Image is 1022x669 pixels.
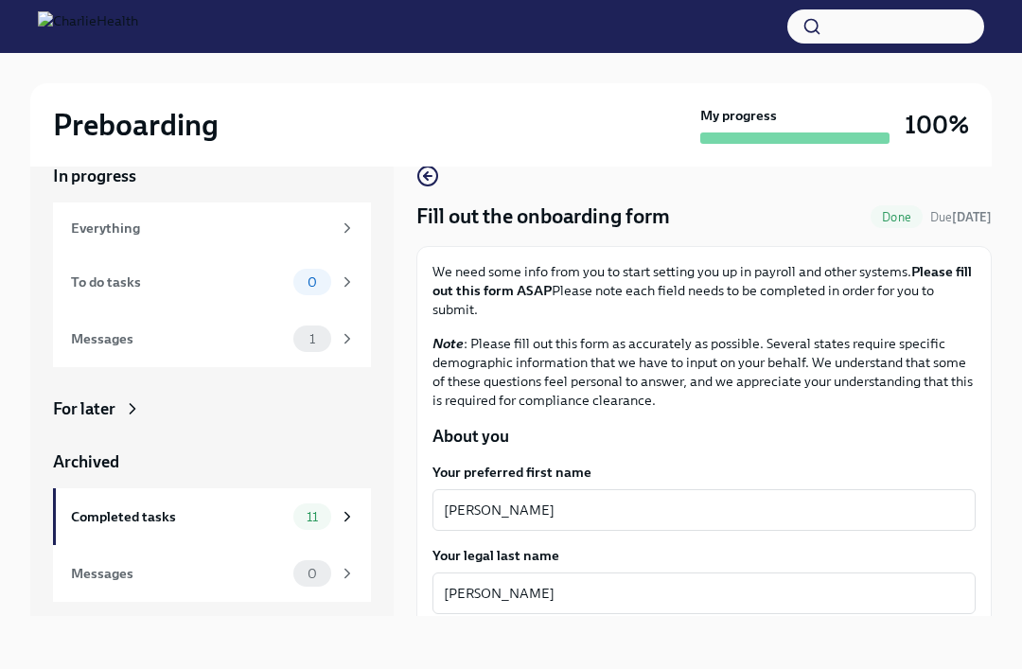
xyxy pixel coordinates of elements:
[296,275,328,290] span: 0
[952,210,992,224] strong: [DATE]
[296,567,328,581] span: 0
[53,310,371,367] a: Messages1
[432,262,976,319] p: We need some info from you to start setting you up in payroll and other systems. Please note each...
[53,450,371,473] a: Archived
[71,506,286,527] div: Completed tasks
[53,545,371,602] a: Messages0
[432,335,464,352] strong: Note
[432,546,976,565] label: Your legal last name
[871,210,923,224] span: Done
[71,272,286,292] div: To do tasks
[295,510,329,524] span: 11
[53,106,219,144] h2: Preboarding
[53,488,371,545] a: Completed tasks11
[71,328,286,349] div: Messages
[38,11,138,42] img: CharlieHealth
[53,165,371,187] a: In progress
[905,108,969,142] h3: 100%
[444,582,964,605] textarea: [PERSON_NAME]
[71,218,331,238] div: Everything
[930,210,992,224] span: Due
[432,425,976,448] p: About you
[53,254,371,310] a: To do tasks0
[416,202,670,231] h4: Fill out the onboarding form
[53,397,371,420] a: For later
[298,332,326,346] span: 1
[432,463,976,482] label: Your preferred first name
[53,202,371,254] a: Everything
[700,106,777,125] strong: My progress
[930,208,992,226] span: August 14th, 2025 08:00
[71,563,286,584] div: Messages
[53,397,115,420] div: For later
[444,499,964,521] textarea: [PERSON_NAME]
[432,334,976,410] p: : Please fill out this form as accurately as possible. Several states require specific demographi...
